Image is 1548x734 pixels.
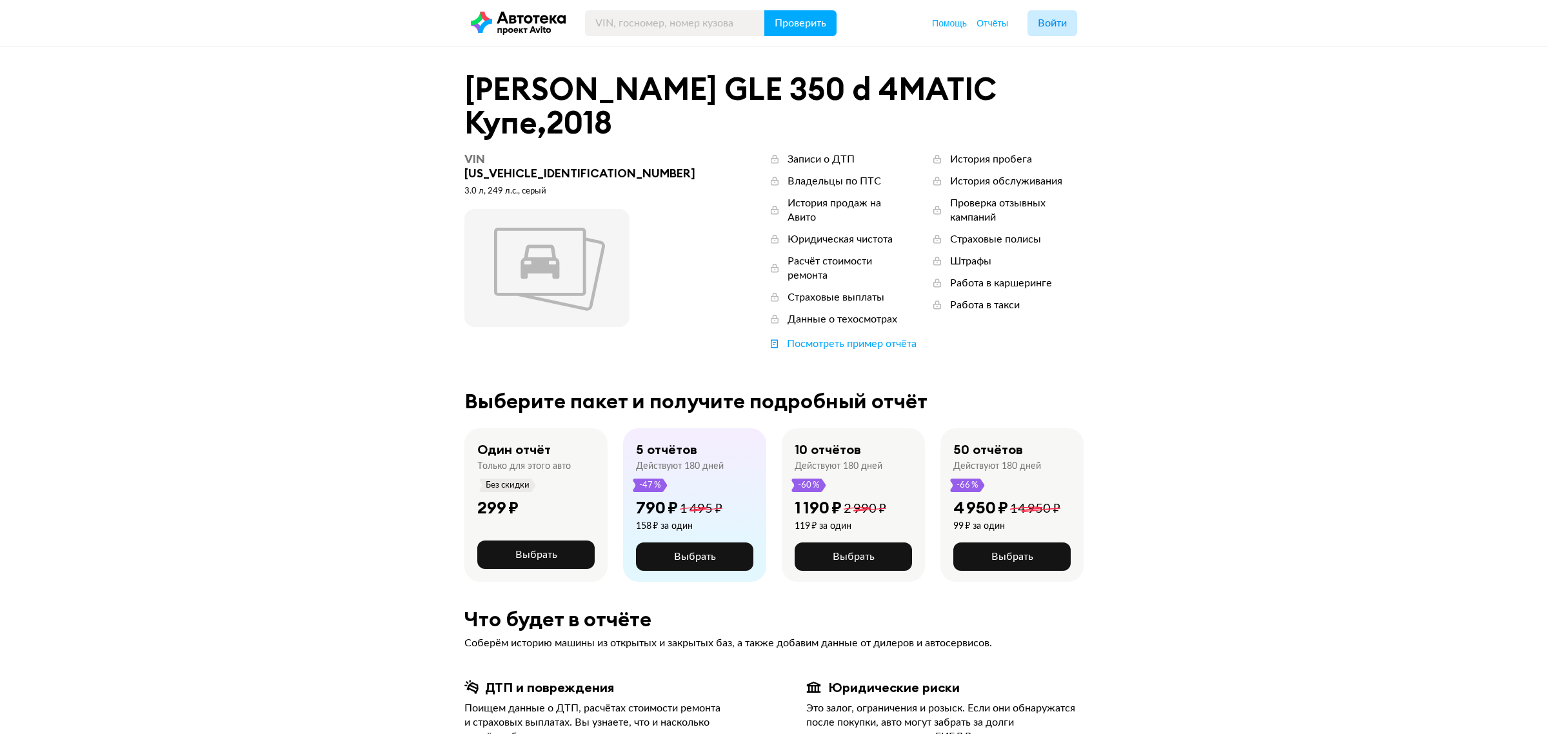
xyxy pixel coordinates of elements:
div: Выберите пакет и получите подробный отчёт [464,390,1084,413]
span: -47 % [639,479,662,492]
div: Записи о ДТП [788,152,855,166]
span: Отчёты [977,18,1008,28]
div: Владельцы по ПТС [788,174,881,188]
div: Страховые полисы [950,232,1041,246]
div: Посмотреть пример отчёта [787,337,917,351]
div: 4 950 ₽ [953,497,1008,518]
span: -66 % [956,479,979,492]
input: VIN, госномер, номер кузова [585,10,765,36]
div: Штрафы [950,254,991,268]
div: 119 ₽ за один [795,521,886,532]
span: 14 950 ₽ [1010,502,1060,515]
div: [US_VEHICLE_IDENTIFICATION_NUMBER] [464,152,704,181]
div: Один отчёт [477,441,551,458]
div: История обслуживания [950,174,1062,188]
div: История пробега [950,152,1032,166]
span: Выбрать [833,551,875,562]
div: Работа в каршеринге [950,276,1052,290]
div: Соберём историю машины из открытых и закрытых баз, а также добавим данные от дилеров и автосервисов. [464,636,1084,650]
div: 790 ₽ [636,497,678,518]
div: 158 ₽ за один [636,521,722,532]
div: Работа в такси [950,298,1020,312]
div: Только для этого авто [477,461,571,472]
div: Юридические риски [828,679,960,696]
span: -60 % [797,479,820,492]
div: Данные о техосмотрах [788,312,897,326]
div: 50 отчётов [953,441,1023,458]
div: [PERSON_NAME] GLE 350 d 4MATIC Купе , 2018 [464,72,1084,139]
span: VIN [464,152,485,166]
span: Без скидки [485,479,530,492]
div: 99 ₽ за один [953,521,1060,532]
button: Войти [1027,10,1077,36]
button: Выбрать [636,542,753,571]
span: Войти [1038,18,1067,28]
div: 3.0 л, 249 л.c., серый [464,186,704,197]
a: Помощь [932,17,967,30]
div: 1 190 ₽ [795,497,842,518]
button: Выбрать [953,542,1071,571]
div: 299 ₽ [477,497,519,518]
button: Проверить [764,10,837,36]
div: Что будет в отчёте [464,608,1084,631]
span: Выбрать [991,551,1033,562]
div: 5 отчётов [636,441,697,458]
a: Посмотреть пример отчёта [768,337,917,351]
span: 1 495 ₽ [680,502,722,515]
div: Действуют 180 дней [953,461,1041,472]
span: Выбрать [674,551,716,562]
div: История продаж на Авито [788,196,905,224]
div: Расчёт стоимости ремонта [788,254,905,283]
button: Выбрать [477,541,595,569]
div: Проверка отзывных кампаний [950,196,1084,224]
div: Юридическая чистота [788,232,893,246]
span: 2 990 ₽ [844,502,886,515]
span: Выбрать [515,550,557,560]
a: Отчёты [977,17,1008,30]
span: Проверить [775,18,826,28]
div: Действуют 180 дней [636,461,724,472]
div: ДТП и повреждения [485,679,614,696]
span: Помощь [932,18,967,28]
div: 10 отчётов [795,441,861,458]
div: Страховые выплаты [788,290,884,304]
button: Выбрать [795,542,912,571]
div: Действуют 180 дней [795,461,882,472]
